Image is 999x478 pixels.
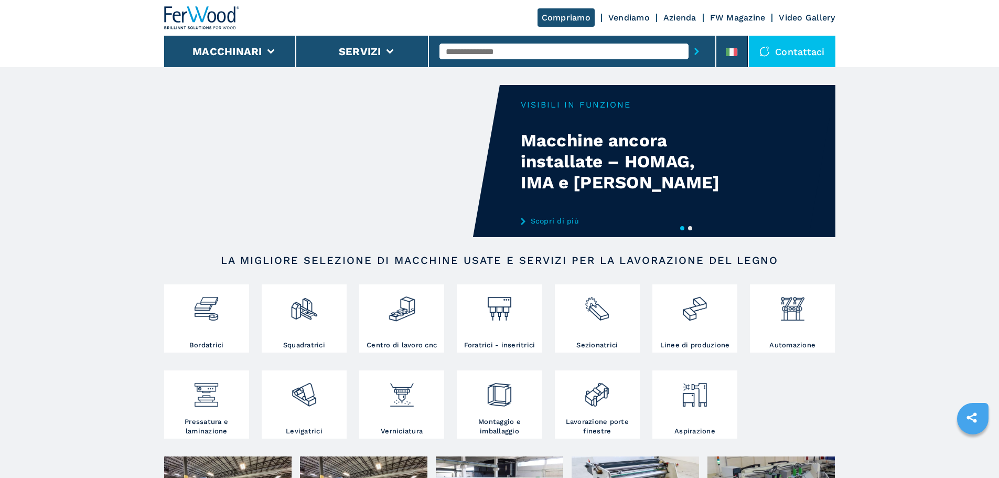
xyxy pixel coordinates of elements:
a: Verniciatura [359,370,444,439]
a: Linee di produzione [652,284,737,353]
a: Video Gallery [779,13,835,23]
img: centro_di_lavoro_cnc_2.png [388,287,416,323]
a: Sezionatrici [555,284,640,353]
h3: Automazione [769,341,815,350]
img: aspirazione_1.png [681,373,708,409]
h3: Bordatrici [189,341,224,350]
a: Compriamo [538,8,595,27]
h3: Squadratrici [283,341,325,350]
img: squadratrici_2.png [290,287,318,323]
h3: Foratrici - inseritrici [464,341,535,350]
h3: Levigatrici [286,427,323,436]
img: Ferwood [164,6,240,29]
a: Foratrici - inseritrici [457,284,542,353]
img: automazione.png [779,287,807,323]
img: pressa-strettoia.png [192,373,220,409]
h3: Pressatura e laminazione [167,417,246,436]
h3: Sezionatrici [576,341,618,350]
h3: Centro di lavoro cnc [367,341,437,350]
a: Vendiamo [608,13,650,23]
a: Automazione [750,284,835,353]
a: Pressatura e laminazione [164,370,249,439]
img: foratrici_inseritrici_2.png [486,287,513,323]
img: Contattaci [759,46,770,57]
h3: Montaggio e imballaggio [459,417,539,436]
a: Aspirazione [652,370,737,439]
h3: Verniciatura [381,427,423,436]
img: lavorazione_porte_finestre_2.png [583,373,611,409]
a: Scopri di più [521,217,726,225]
a: Montaggio e imballaggio [457,370,542,439]
button: Macchinari [192,45,262,58]
button: 2 [688,226,692,230]
h3: Linee di produzione [660,341,730,350]
a: Lavorazione porte finestre [555,370,640,439]
img: bordatrici_1.png [192,287,220,323]
img: levigatrici_2.png [290,373,318,409]
a: Bordatrici [164,284,249,353]
h3: Lavorazione porte finestre [557,417,637,436]
button: submit-button [689,39,705,63]
iframe: Chat [954,431,991,470]
img: linee_di_produzione_2.png [681,287,708,323]
img: montaggio_imballaggio_2.png [486,373,513,409]
button: 1 [680,226,684,230]
a: Centro di lavoro cnc [359,284,444,353]
h3: Aspirazione [674,427,715,436]
a: FW Magazine [710,13,766,23]
video: Your browser does not support the video tag. [164,85,500,237]
button: Servizi [339,45,381,58]
a: Azienda [663,13,696,23]
a: Squadratrici [262,284,347,353]
img: verniciatura_1.png [388,373,416,409]
div: Contattaci [749,36,835,67]
h2: LA MIGLIORE SELEZIONE DI MACCHINE USATE E SERVIZI PER LA LAVORAZIONE DEL LEGNO [198,254,802,267]
a: Levigatrici [262,370,347,439]
img: sezionatrici_2.png [583,287,611,323]
a: sharethis [959,405,985,431]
